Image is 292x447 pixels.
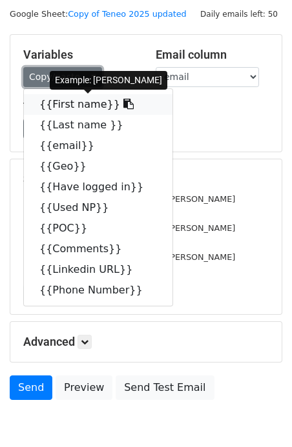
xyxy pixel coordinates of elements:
a: Copy of Teneo 2025 updated [68,9,187,19]
h5: Email column [156,48,269,62]
span: Daily emails left: 50 [196,7,282,21]
a: {{email}} [24,135,172,156]
div: Example: [PERSON_NAME] [50,71,167,90]
a: {{Linkedin URL}} [24,259,172,280]
a: Copy/paste... [23,67,102,87]
a: Send [10,375,52,400]
a: {{Last name }} [24,115,172,135]
h5: Variables [23,48,136,62]
a: Daily emails left: 50 [196,9,282,19]
a: {{Geo}} [24,156,172,177]
a: {{Comments}} [24,239,172,259]
a: {{Used NP}} [24,197,172,218]
a: Preview [56,375,112,400]
a: {{POC}} [24,218,172,239]
a: {{Have logged in}} [24,177,172,197]
small: Google Sheet: [10,9,187,19]
a: {{First name}} [24,94,172,115]
a: Send Test Email [116,375,214,400]
iframe: Chat Widget [227,385,292,447]
a: {{Phone Number}} [24,280,172,301]
h5: Advanced [23,335,269,349]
